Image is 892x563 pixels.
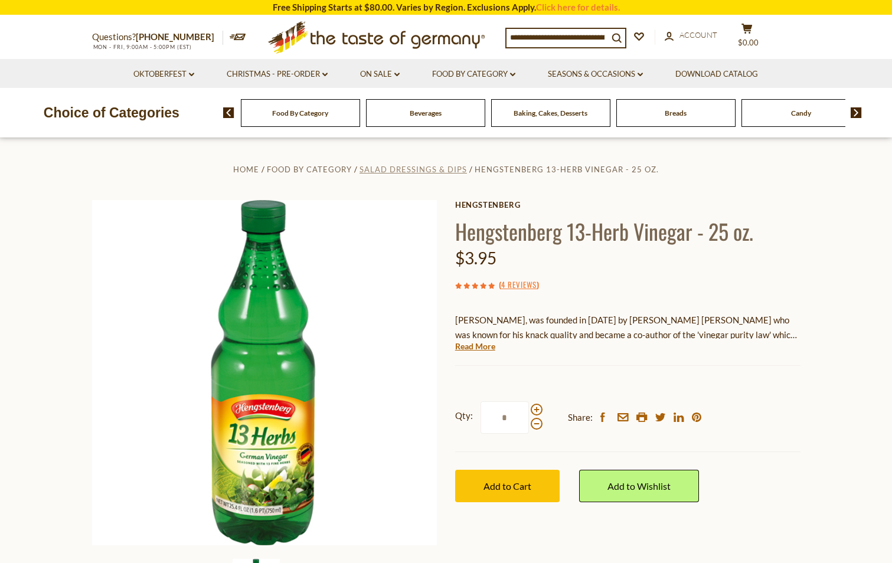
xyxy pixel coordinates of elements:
a: Breads [665,109,687,117]
strong: Qty: [455,408,473,423]
a: 4 Reviews [501,279,537,292]
a: Hengstenberg 13-Herb Vinegar - 25 oz. [475,165,659,174]
a: [PHONE_NUMBER] [136,31,214,42]
a: Baking, Cakes, Desserts [514,109,587,117]
a: Click here for details. [536,2,620,12]
button: Add to Cart [455,470,560,502]
a: Food By Category [267,165,352,174]
span: MON - FRI, 9:00AM - 5:00PM (EST) [92,44,192,50]
a: Food By Category [432,68,515,81]
a: Food By Category [272,109,328,117]
a: Hengstenberg [455,200,800,210]
span: ( ) [499,279,539,290]
a: On Sale [360,68,400,81]
span: $0.00 [738,38,759,47]
a: Read More [455,341,495,352]
h1: Hengstenberg 13-Herb Vinegar - 25 oz. [455,218,800,244]
img: next arrow [851,107,862,118]
span: Share: [568,410,593,425]
img: Hengstenberg 13-Herb Vinegar [92,200,437,545]
span: $3.95 [455,248,496,268]
img: previous arrow [223,107,234,118]
a: Christmas - PRE-ORDER [227,68,328,81]
span: Account [679,30,717,40]
p: Questions? [92,30,223,45]
a: Oktoberfest [133,68,194,81]
p: [PERSON_NAME], was founded in [DATE] by [PERSON_NAME] [PERSON_NAME] who was known for his knack q... [455,313,800,342]
span: Add to Cart [483,480,531,492]
button: $0.00 [730,23,765,53]
a: Salad Dressings & Dips [360,165,467,174]
a: Seasons & Occasions [548,68,643,81]
a: Home [233,165,259,174]
a: Add to Wishlist [579,470,699,502]
a: Download Catalog [675,68,758,81]
a: Beverages [410,109,442,117]
a: Account [665,29,717,42]
a: Candy [791,109,811,117]
input: Qty: [481,401,529,434]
